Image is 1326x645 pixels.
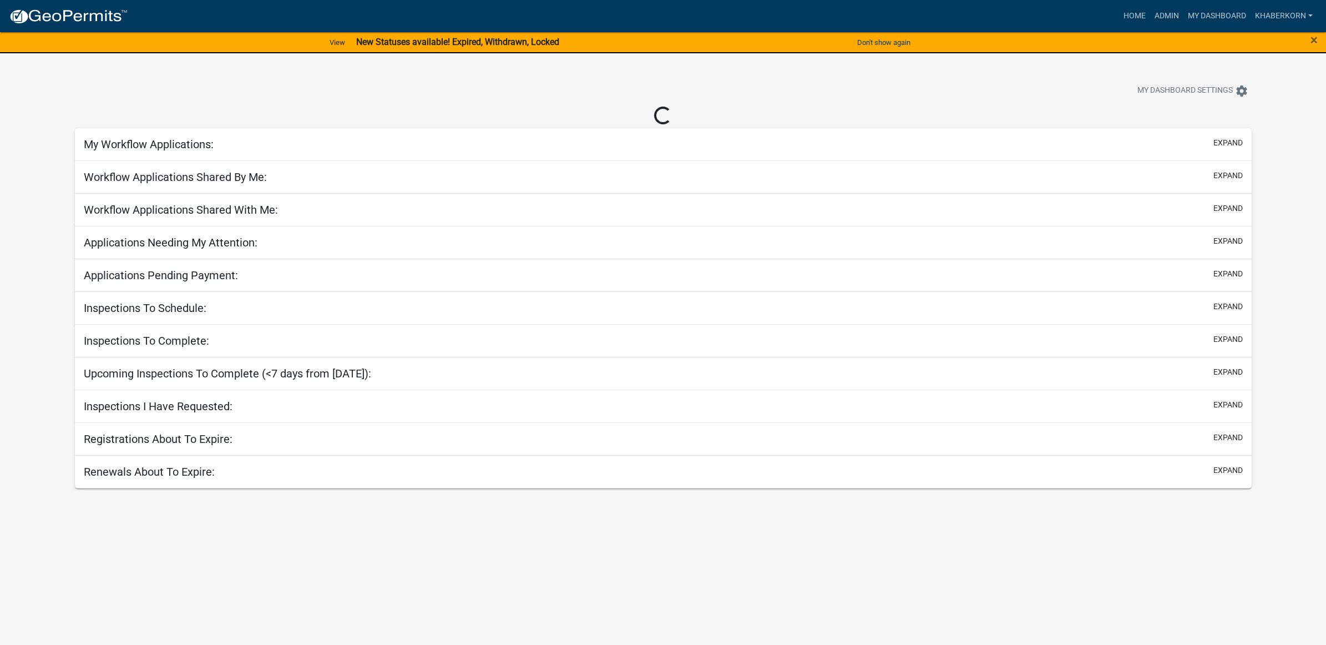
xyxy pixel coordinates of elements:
[1183,6,1251,27] a: My Dashboard
[1119,6,1150,27] a: Home
[1310,32,1318,48] span: ×
[1213,334,1243,345] button: expand
[356,37,559,47] strong: New Statuses available! Expired, Withdrawn, Locked
[84,334,209,347] h5: Inspections To Complete:
[84,465,215,478] h5: Renewals About To Expire:
[84,236,257,249] h5: Applications Needing My Attention:
[84,138,214,151] h5: My Workflow Applications:
[1213,366,1243,378] button: expand
[84,301,206,315] h5: Inspections To Schedule:
[1213,235,1243,247] button: expand
[1213,301,1243,313] button: expand
[84,367,371,380] h5: Upcoming Inspections To Complete (<7 days from [DATE]):
[1150,6,1183,27] a: Admin
[1251,6,1317,27] a: khaberkorn
[1310,33,1318,47] button: Close
[1213,432,1243,444] button: expand
[1213,203,1243,214] button: expand
[325,33,350,52] a: View
[1137,84,1233,98] span: My Dashboard Settings
[1213,170,1243,182] button: expand
[1128,80,1257,102] button: My Dashboard Settingssettings
[1213,137,1243,149] button: expand
[84,432,232,446] h5: Registrations About To Expire:
[84,400,232,413] h5: Inspections I Have Requested:
[84,170,267,184] h5: Workflow Applications Shared By Me:
[853,33,915,52] button: Don't show again
[84,203,278,216] h5: Workflow Applications Shared With Me:
[1213,465,1243,476] button: expand
[1235,84,1248,98] i: settings
[1213,399,1243,411] button: expand
[84,269,238,282] h5: Applications Pending Payment:
[1213,268,1243,280] button: expand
